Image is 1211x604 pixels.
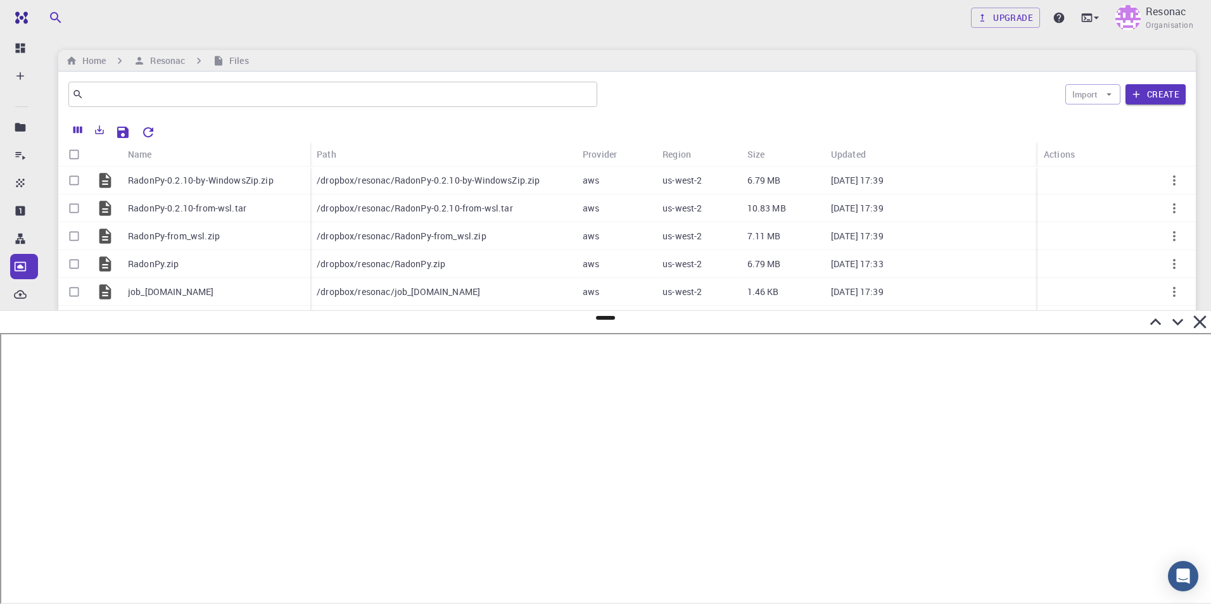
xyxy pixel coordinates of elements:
div: Updated [831,142,866,167]
p: RadonPy-from_wsl.zip [128,230,220,242]
p: us-west-2 [663,202,702,215]
button: Columns [67,120,89,140]
p: RadonPy-0.2.10-by-WindowsZip.zip [128,174,274,187]
p: [DATE] 17:39 [831,174,884,187]
p: 10.83 MB [747,202,786,215]
h6: Files [224,54,249,68]
p: aws [583,258,599,270]
h6: Home [77,54,106,68]
div: Size [741,142,825,167]
p: aws [583,202,599,215]
div: Provider [576,142,656,167]
p: 1.46 KB [747,286,779,298]
a: Upgrade [971,8,1040,28]
div: Path [310,142,576,167]
p: job_[DOMAIN_NAME] [128,286,214,298]
div: Name [128,142,152,167]
img: logo [10,11,28,24]
p: 7.11 MB [747,230,781,242]
div: Size [747,142,765,167]
nav: breadcrumb [63,54,251,68]
p: us-west-2 [663,258,702,270]
p: 6.79 MB [747,174,781,187]
p: /dropbox/resonac/job_[DOMAIN_NAME] [317,286,480,298]
span: Organisation [1146,19,1193,32]
p: /dropbox/resonac/RadonPy-0.2.10-from-wsl.tar [317,202,513,215]
p: aws [583,174,599,187]
p: aws [583,230,599,242]
div: Provider [583,142,617,167]
button: Import [1065,84,1120,104]
button: Reset Explorer Settings [136,120,161,145]
h6: Resonac [145,54,185,68]
p: us-west-2 [663,174,702,187]
p: RadonPy.zip [128,258,179,270]
p: [DATE] 17:39 [831,286,884,298]
div: Region [663,142,691,167]
p: /dropbox/resonac/RadonPy.zip [317,258,445,270]
div: Updated [825,142,941,167]
button: Create [1125,84,1186,104]
div: Region [656,142,740,167]
button: Export [89,120,110,140]
p: Resonac [1146,4,1186,19]
img: Resonac [1115,5,1141,30]
div: Actions [1044,142,1075,167]
div: Name [122,142,310,167]
p: /dropbox/resonac/RadonPy-0.2.10-by-WindowsZip.zip [317,174,540,187]
div: Actions [1037,142,1196,167]
button: Save Explorer Settings [110,120,136,145]
p: us-west-2 [663,286,702,298]
p: aws [583,286,599,298]
div: Path [317,142,336,167]
div: Open Intercom Messenger [1168,561,1198,591]
p: [DATE] 17:39 [831,202,884,215]
p: [DATE] 17:33 [831,258,884,270]
p: [DATE] 17:39 [831,230,884,242]
p: us-west-2 [663,230,702,242]
p: RadonPy-0.2.10-from-wsl.tar [128,202,246,215]
div: Icon [90,142,122,167]
p: /dropbox/resonac/RadonPy-from_wsl.zip [317,230,486,242]
p: 6.79 MB [747,258,781,270]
